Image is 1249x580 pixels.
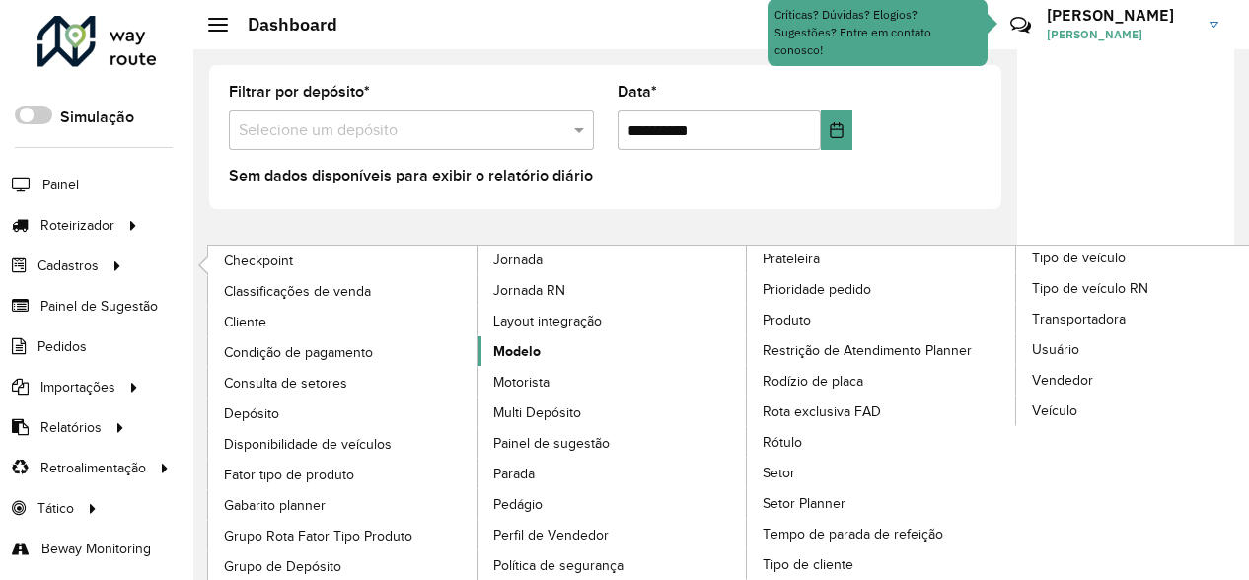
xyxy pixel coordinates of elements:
a: Política de segurança [478,550,748,580]
span: Disponibilidade de veículos [224,434,392,455]
span: Painel [42,175,79,195]
span: Beway Monitoring [41,539,151,559]
a: Painel de sugestão [478,428,748,458]
a: Fator tipo de produto [208,460,478,489]
span: Grupo Rota Fator Tipo Produto [224,526,412,546]
span: Tipo de cliente [763,554,853,575]
span: Prioridade pedido [763,279,871,300]
a: Depósito [208,399,478,428]
a: Multi Depósito [478,398,748,427]
span: Tipo de veículo [1032,248,1126,268]
label: Filtrar por depósito [229,80,370,104]
span: Tipo de veículo RN [1032,278,1148,299]
span: Tático [37,498,74,519]
span: Modelo [493,341,541,362]
span: Painel de Sugestão [40,296,158,317]
a: Rota exclusiva FAD [747,397,1017,426]
label: Data [618,80,657,104]
span: Parada [493,464,535,484]
span: Checkpoint [224,251,293,271]
a: Rótulo [747,427,1017,457]
span: Fator tipo de produto [224,465,354,485]
span: Painel de sugestão [493,433,610,454]
span: Usuário [1032,339,1079,360]
a: Condição de pagamento [208,337,478,367]
span: Layout integração [493,311,602,331]
label: Sem dados disponíveis para exibir o relatório diário [229,164,593,187]
span: Setor Planner [763,493,845,514]
span: Restrição de Atendimento Planner [763,340,972,361]
span: Relatórios [40,417,102,438]
span: Retroalimentação [40,458,146,478]
span: Motorista [493,372,550,393]
h2: Dashboard [228,14,337,36]
a: Consulta de setores [208,368,478,398]
span: Rota exclusiva FAD [763,401,881,422]
a: Setor [747,458,1017,487]
span: Grupo de Depósito [224,556,341,577]
span: Jornada RN [493,280,565,301]
span: Depósito [224,403,279,424]
label: Simulação [60,106,134,129]
span: Rótulo [763,432,802,453]
span: Tempo de parada de refeição [763,524,943,544]
span: Setor [763,463,795,483]
a: Classificações de venda [208,276,478,306]
span: Produto [763,310,811,330]
a: Prioridade pedido [747,274,1017,304]
span: Prateleira [763,249,820,269]
a: Restrição de Atendimento Planner [747,335,1017,365]
a: Contato Rápido [999,4,1042,46]
a: Rodízio de placa [747,366,1017,396]
a: Modelo [478,336,748,366]
span: Classificações de venda [224,281,371,302]
span: Rodízio de placa [763,371,863,392]
span: Pedidos [37,336,87,357]
span: Transportadora [1032,309,1126,329]
a: Parada [478,459,748,488]
a: Setor Planner [747,488,1017,518]
a: Tipo de cliente [747,549,1017,579]
a: Perfil de Vendedor [478,520,748,549]
span: Política de segurança [493,555,624,576]
span: Roteirizador [40,215,114,236]
a: Cliente [208,307,478,336]
a: Checkpoint [208,246,478,275]
span: [PERSON_NAME] [1047,26,1195,43]
span: Consulta de setores [224,373,347,394]
a: Disponibilidade de veículos [208,429,478,459]
a: Pedágio [478,489,748,519]
span: Pedágio [493,494,543,515]
h3: [PERSON_NAME] [1047,6,1195,25]
span: Gabarito planner [224,495,326,516]
span: Jornada [493,250,543,270]
a: Gabarito planner [208,490,478,520]
button: Choose Date [821,110,852,150]
span: Cliente [224,312,266,332]
span: Cadastros [37,255,99,276]
span: Importações [40,377,115,398]
span: Vendedor [1032,370,1093,391]
a: Jornada RN [478,275,748,305]
a: Tempo de parada de refeição [747,519,1017,548]
a: Grupo Rota Fator Tipo Produto [208,521,478,550]
span: Condição de pagamento [224,342,373,363]
a: Motorista [478,367,748,397]
span: Veículo [1032,400,1077,421]
a: Produto [747,305,1017,334]
a: Layout integração [478,306,748,335]
span: Perfil de Vendedor [493,525,609,545]
span: Multi Depósito [493,402,581,423]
